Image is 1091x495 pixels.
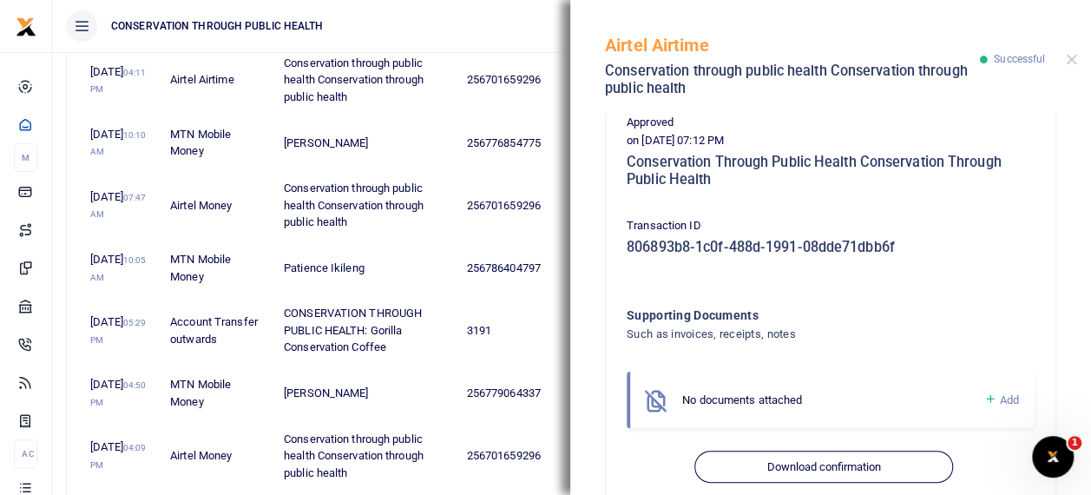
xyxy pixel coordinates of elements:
td: MTN Mobile Money [161,366,274,420]
img: logo-small [16,16,36,37]
td: Airtel Money [161,420,274,492]
h5: Airtel Airtime [605,35,980,56]
td: Conservation through public health Conservation through public health [274,420,457,492]
h4: Such as invoices, receipts, notes [627,325,964,344]
button: Download confirmation [694,451,952,484]
td: [PERSON_NAME] [274,116,457,170]
td: 256701659296 [457,170,561,241]
td: 256776854775 [457,116,561,170]
span: 1 [1068,436,1081,450]
td: [PERSON_NAME] [274,366,457,420]
td: Account Transfer outwards [161,295,274,366]
td: Conservation through public health Conservation through public health [274,45,457,116]
td: [DATE] [81,366,161,420]
td: [DATE] [81,295,161,366]
td: [DATE] [81,420,161,492]
td: 256779064337 [457,366,561,420]
td: [DATE] [81,170,161,241]
span: CONSERVATION THROUGH PUBLIC HEALTH [104,18,330,34]
a: logo-small logo-large logo-large [16,19,36,32]
iframe: Intercom live chat [1032,436,1074,478]
td: Conservation through public health Conservation through public health [274,170,457,241]
td: Airtel Airtime [161,45,274,116]
td: 52,550 [561,170,638,241]
td: 103,525 [561,366,638,420]
td: Airtel Money [161,170,274,241]
td: 88,450 [561,420,638,492]
td: 73,375 [561,241,638,295]
td: 30,000 [561,45,638,116]
span: No documents attached [682,393,802,406]
span: Add [1000,393,1019,406]
td: MTN Mobile Money [161,241,274,295]
td: 52,850 [561,116,638,170]
td: 256701659296 [457,420,561,492]
td: [DATE] [81,241,161,295]
small: 05:29 PM [90,318,146,345]
td: CONSERVATION THROUGH PUBLIC HEALTH: Gorilla Conservation Coffee [274,295,457,366]
td: [DATE] [81,45,161,116]
p: on [DATE] 07:12 PM [627,132,1035,150]
td: Patience Ikileng [274,241,457,295]
h5: Conservation through public health Conservation through public health [605,63,980,96]
td: 3191 [457,295,561,366]
a: Add [983,390,1019,410]
td: 300,000 [561,295,638,366]
p: Transaction ID [627,217,1035,235]
td: MTN Mobile Money [161,116,274,170]
h4: Supporting Documents [627,306,964,325]
button: Close [1066,54,1077,65]
h5: 806893b8-1c0f-488d-1991-08dde71dbb6f [627,239,1035,256]
li: Ac [14,439,37,468]
p: Approved [627,114,1035,132]
td: 256786404797 [457,241,561,295]
td: [DATE] [81,116,161,170]
h5: Conservation Through Public Health Conservation Through Public Health [627,154,1035,188]
small: 04:50 PM [90,380,146,407]
small: 10:05 AM [90,255,146,282]
small: 04:09 PM [90,443,146,470]
li: M [14,143,37,172]
td: 256701659296 [457,45,561,116]
span: Successful [994,53,1045,65]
